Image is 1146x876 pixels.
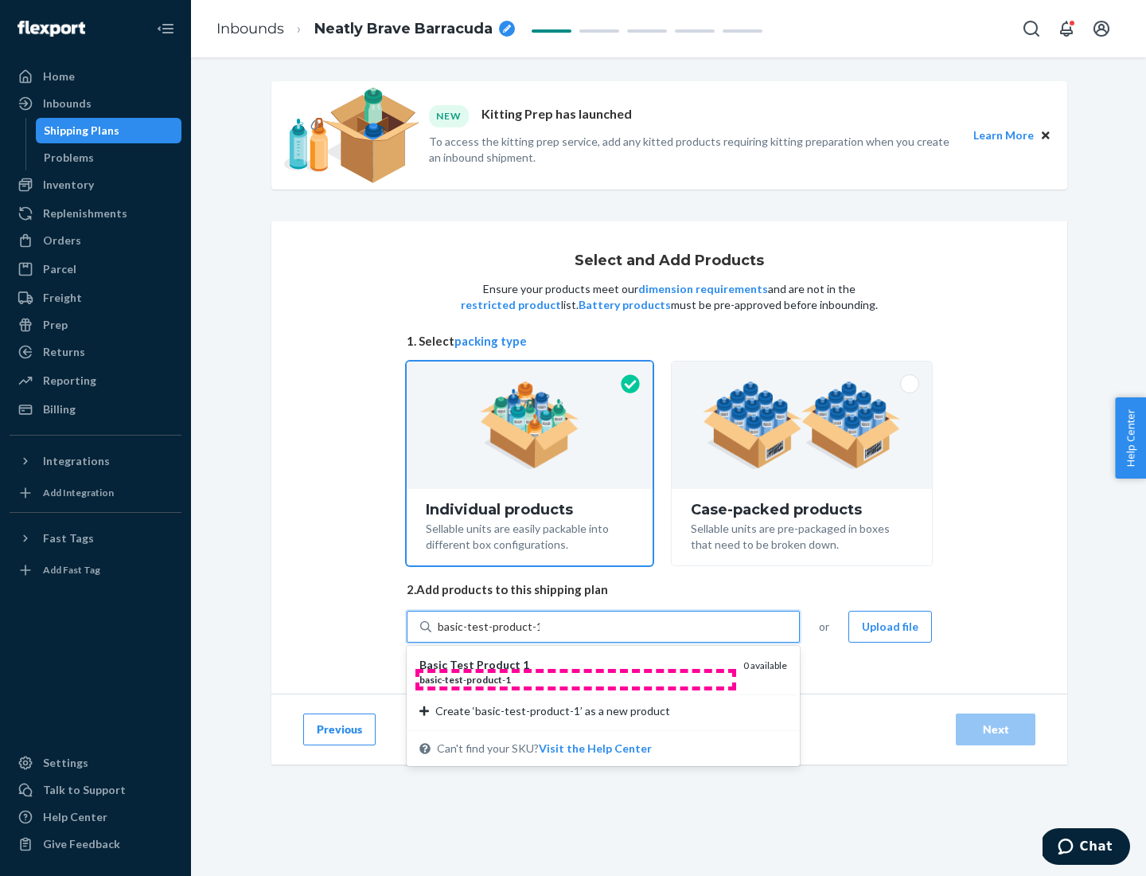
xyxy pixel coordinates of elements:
[10,312,181,338] a: Prep
[1086,13,1117,45] button: Open account menu
[43,453,110,469] div: Integrations
[426,502,633,518] div: Individual products
[848,611,932,643] button: Upload file
[575,253,764,269] h1: Select and Add Products
[10,201,181,226] a: Replenishments
[43,290,82,306] div: Freight
[691,502,913,518] div: Case-packed products
[18,21,85,37] img: Flexport logo
[407,333,932,350] span: 1. Select
[10,91,181,116] a: Inbounds
[426,518,633,553] div: Sellable units are easily packable into different box configurations.
[743,659,787,671] span: 0 available
[10,172,181,197] a: Inventory
[43,233,81,248] div: Orders
[539,741,652,757] button: Basic Test Product 1basic-test-product-10 availableCreate ‘basic-test-product-1’ as a new product...
[505,674,511,686] em: 1
[445,674,463,686] em: test
[523,658,529,671] em: 1
[43,96,92,111] div: Inbounds
[10,750,181,776] a: Settings
[419,673,731,686] div: - - -
[477,658,520,671] em: Product
[43,68,75,84] div: Home
[579,297,671,313] button: Battery products
[43,205,127,221] div: Replenishments
[1043,828,1130,868] iframe: Opens a widget where you can chat to one of our agents
[216,20,284,37] a: Inbounds
[1015,13,1047,45] button: Open Search Box
[450,658,474,671] em: Test
[454,333,527,350] button: packing type
[1050,13,1082,45] button: Open notifications
[638,281,768,297] button: dimension requirements
[10,448,181,474] button: Integrations
[10,777,181,803] button: Talk to Support
[10,368,181,393] a: Reporting
[10,526,181,551] button: Fast Tags
[461,297,561,313] button: restricted product
[10,557,181,583] a: Add Fast Tag
[429,134,959,166] p: To access the kitting prep service, add any kitted products requiring kitting preparation when yo...
[1037,127,1054,144] button: Close
[703,381,901,469] img: case-pack.59cecea509d18c883b923b81aeac6d0b.png
[36,145,182,170] a: Problems
[43,782,126,798] div: Talk to Support
[10,256,181,282] a: Parcel
[1115,397,1146,479] button: Help Center
[204,6,528,53] ol: breadcrumbs
[10,64,181,89] a: Home
[43,486,114,499] div: Add Integration
[43,177,94,193] div: Inventory
[314,19,493,40] span: Neatly Brave Barracuda
[10,285,181,311] a: Freight
[44,150,94,166] div: Problems
[43,373,96,389] div: Reporting
[43,563,100,577] div: Add Fast Tag
[435,703,670,719] span: Create ‘basic-test-product-1’ as a new product
[43,530,94,546] div: Fast Tags
[10,804,181,830] a: Help Center
[969,722,1022,737] div: Next
[691,518,913,553] div: Sellable units are pre-packaged in boxes that need to be broken down.
[429,105,469,127] div: NEW
[407,581,932,598] span: 2. Add products to this shipping plan
[481,105,632,127] p: Kitting Prep has launched
[480,381,579,469] img: individual-pack.facf35554cb0f1810c75b2bd6df2d64e.png
[10,228,181,253] a: Orders
[459,281,879,313] p: Ensure your products meet our and are not in the list. must be pre-approved before inbounding.
[956,714,1035,745] button: Next
[10,397,181,422] a: Billing
[10,831,181,857] button: Give Feedback
[10,480,181,506] a: Add Integration
[43,317,68,333] div: Prep
[43,261,76,277] div: Parcel
[43,809,107,825] div: Help Center
[150,13,181,45] button: Close Navigation
[43,755,88,771] div: Settings
[10,339,181,365] a: Returns
[419,658,447,671] em: Basic
[43,344,85,360] div: Returns
[44,123,119,139] div: Shipping Plans
[438,619,540,635] input: Basic Test Product 1basic-test-product-10 availableCreate ‘basic-test-product-1’ as a new product...
[419,674,442,686] em: basic
[973,127,1034,144] button: Learn More
[303,714,376,745] button: Previous
[43,401,76,417] div: Billing
[819,619,829,635] span: or
[466,674,502,686] em: product
[437,741,652,757] span: Can't find your SKU?
[36,118,182,143] a: Shipping Plans
[43,836,120,852] div: Give Feedback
